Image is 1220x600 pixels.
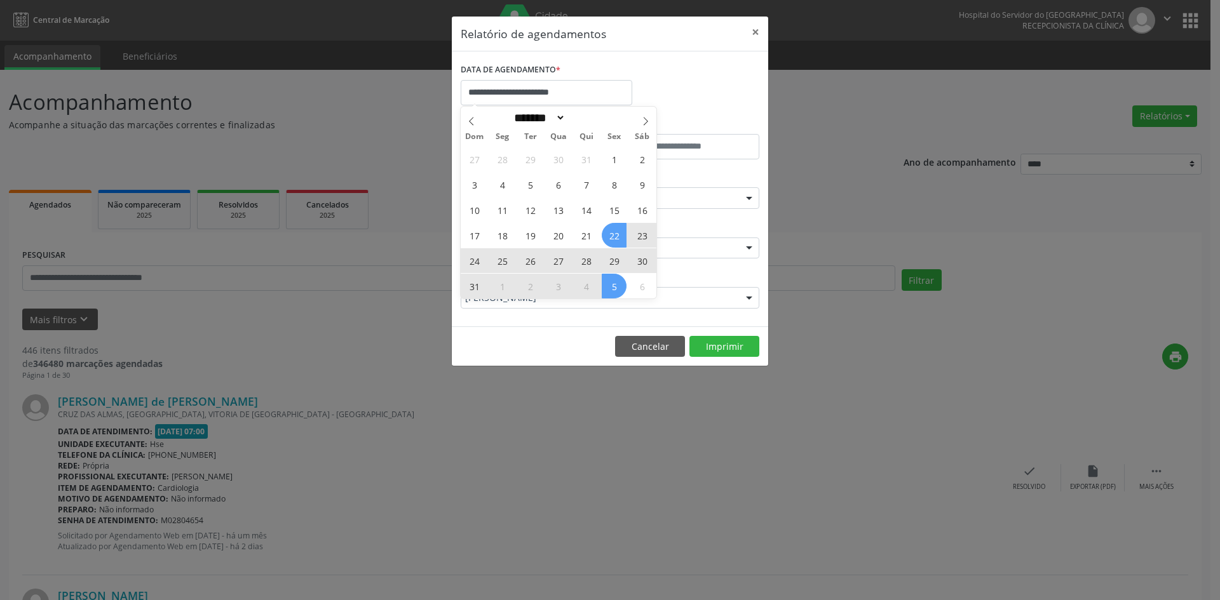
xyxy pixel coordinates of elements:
[630,197,654,222] span: Agosto 16, 2025
[518,274,543,298] span: Setembro 2, 2025
[574,274,599,298] span: Setembro 4, 2025
[689,336,759,357] button: Imprimir
[462,248,487,273] span: Agosto 24, 2025
[743,17,768,48] button: Close
[490,274,515,298] span: Setembro 1, 2025
[462,147,487,171] span: Julho 27, 2025
[566,111,607,124] input: Year
[615,336,685,357] button: Cancelar
[462,223,487,248] span: Agosto 17, 2025
[573,133,600,141] span: Qui
[489,133,517,141] span: Seg
[574,197,599,222] span: Agosto 14, 2025
[630,274,654,298] span: Setembro 6, 2025
[490,248,515,273] span: Agosto 25, 2025
[602,274,627,298] span: Setembro 5, 2025
[518,147,543,171] span: Julho 29, 2025
[518,248,543,273] span: Agosto 26, 2025
[518,197,543,222] span: Agosto 12, 2025
[574,172,599,197] span: Agosto 7, 2025
[462,197,487,222] span: Agosto 10, 2025
[574,248,599,273] span: Agosto 28, 2025
[545,133,573,141] span: Qua
[600,133,628,141] span: Sex
[602,197,627,222] span: Agosto 15, 2025
[518,223,543,248] span: Agosto 19, 2025
[462,172,487,197] span: Agosto 3, 2025
[602,223,627,248] span: Agosto 22, 2025
[602,172,627,197] span: Agosto 8, 2025
[574,223,599,248] span: Agosto 21, 2025
[461,25,606,42] h5: Relatório de agendamentos
[613,114,759,134] label: ATÉ
[630,223,654,248] span: Agosto 23, 2025
[490,197,515,222] span: Agosto 11, 2025
[628,133,656,141] span: Sáb
[546,223,571,248] span: Agosto 20, 2025
[517,133,545,141] span: Ter
[546,274,571,298] span: Setembro 3, 2025
[546,197,571,222] span: Agosto 13, 2025
[490,147,515,171] span: Julho 28, 2025
[546,248,571,273] span: Agosto 27, 2025
[574,147,599,171] span: Julho 31, 2025
[546,172,571,197] span: Agosto 6, 2025
[518,172,543,197] span: Agosto 5, 2025
[461,133,489,141] span: Dom
[630,248,654,273] span: Agosto 30, 2025
[490,172,515,197] span: Agosto 4, 2025
[546,147,571,171] span: Julho 30, 2025
[461,60,560,80] label: DATA DE AGENDAMENTO
[630,147,654,171] span: Agosto 2, 2025
[510,111,566,124] select: Month
[490,223,515,248] span: Agosto 18, 2025
[602,248,627,273] span: Agosto 29, 2025
[630,172,654,197] span: Agosto 9, 2025
[602,147,627,171] span: Agosto 1, 2025
[462,274,487,298] span: Agosto 31, 2025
